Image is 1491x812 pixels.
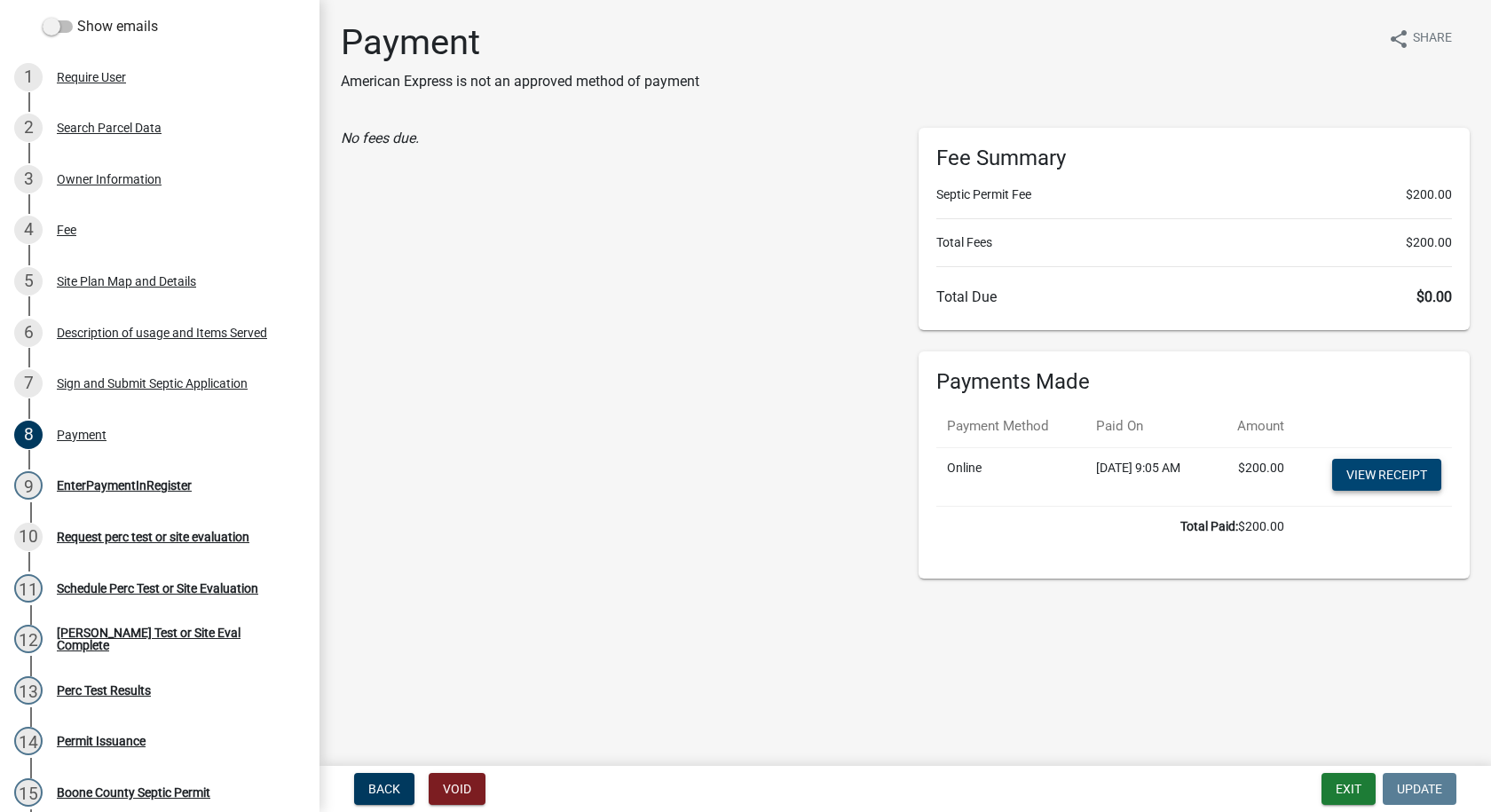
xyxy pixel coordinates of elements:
[936,447,1085,506] td: Online
[341,21,699,64] h1: Payment
[14,319,43,347] div: 6
[14,369,43,398] div: 7
[429,773,485,805] button: Void
[57,275,196,288] div: Site Plan Map and Details
[1406,233,1452,252] span: $200.00
[57,531,249,543] div: Request perc test or site evaluation
[341,130,419,146] i: No fees due.
[1397,782,1442,796] span: Update
[1332,459,1441,491] a: View receipt
[43,16,158,37] label: Show emails
[57,479,192,492] div: EnterPaymentInRegister
[936,506,1295,547] td: $200.00
[1388,28,1409,50] i: share
[57,582,258,595] div: Schedule Perc Test or Site Evaluation
[57,173,162,185] div: Owner Information
[57,627,291,651] div: [PERSON_NAME] Test or Site Eval Complete
[1085,447,1212,506] td: [DATE] 9:05 AM
[14,114,43,142] div: 2
[936,185,1452,204] li: Septic Permit Fee
[14,676,43,705] div: 13
[14,574,43,603] div: 11
[341,71,699,92] p: American Express is not an approved method of payment
[57,735,146,747] div: Permit Issuance
[14,421,43,449] div: 8
[14,216,43,244] div: 4
[1406,185,1452,204] span: $200.00
[368,782,400,796] span: Back
[57,122,162,134] div: Search Parcel Data
[57,224,76,236] div: Fee
[57,327,267,339] div: Description of usage and Items Served
[14,523,43,551] div: 10
[936,146,1452,171] h6: Fee Summary
[1383,773,1456,805] button: Update
[57,377,248,390] div: Sign and Submit Septic Application
[57,786,210,799] div: Boone County Septic Permit
[14,625,43,653] div: 12
[14,778,43,807] div: 15
[1416,288,1452,305] span: $0.00
[354,773,414,805] button: Back
[1374,21,1466,56] button: shareShare
[936,406,1085,447] th: Payment Method
[57,684,151,697] div: Perc Test Results
[1212,406,1295,447] th: Amount
[1212,447,1295,506] td: $200.00
[57,71,126,83] div: Require User
[1413,28,1452,50] span: Share
[14,727,43,755] div: 14
[14,267,43,296] div: 5
[1085,406,1212,447] th: Paid On
[1321,773,1376,805] button: Exit
[14,165,43,193] div: 3
[57,429,106,441] div: Payment
[1180,519,1238,533] b: Total Paid:
[14,63,43,91] div: 1
[936,369,1452,395] h6: Payments Made
[14,471,43,500] div: 9
[936,288,1452,305] h6: Total Due
[936,233,1452,252] li: Total Fees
